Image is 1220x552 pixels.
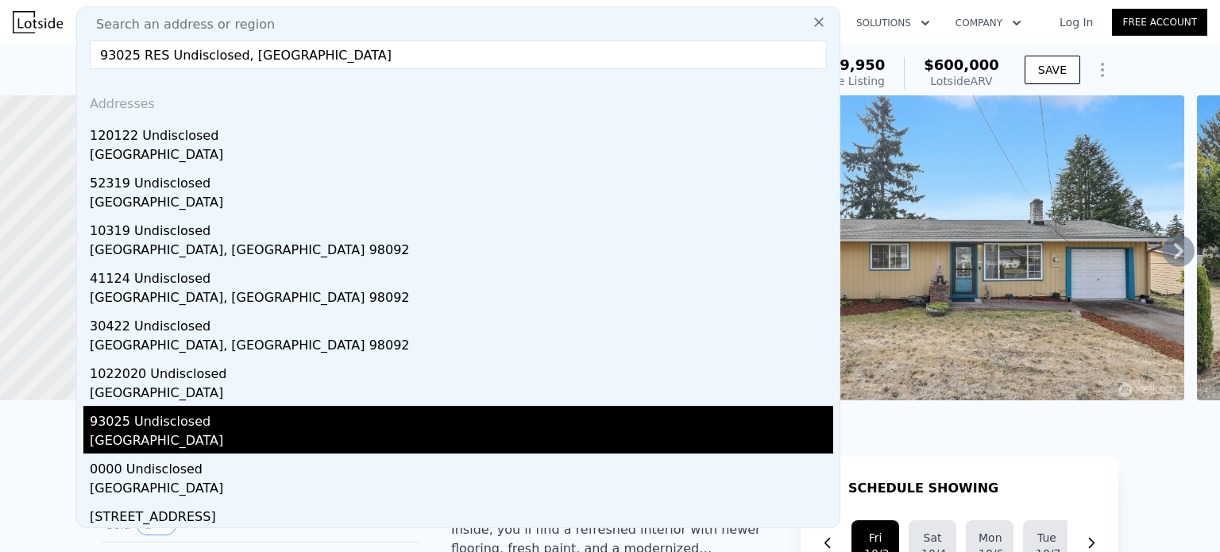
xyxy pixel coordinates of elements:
input: Enter an address, city, region, neighborhood or zip code [90,41,827,69]
span: Active Listing [810,75,885,87]
div: [STREET_ADDRESS] [90,501,833,527]
div: [GEOGRAPHIC_DATA] [90,527,833,549]
div: Mon [979,530,1001,546]
button: SAVE [1025,56,1080,84]
div: [GEOGRAPHIC_DATA], [GEOGRAPHIC_DATA] 98092 [90,288,833,311]
div: Sat [921,530,944,546]
div: 52319 Undisclosed [90,168,833,193]
div: Addresses [83,82,833,120]
div: [GEOGRAPHIC_DATA] [90,479,833,501]
div: 30422 Undisclosed [90,311,833,336]
div: 1022020 Undisclosed [90,358,833,384]
div: Fri [864,530,886,546]
span: Search an address or region [83,15,275,34]
div: 41124 Undisclosed [90,263,833,288]
img: Lotside [13,11,63,33]
div: 10319 Undisclosed [90,215,833,241]
button: Company [943,9,1034,37]
div: 93025 Undisclosed [90,406,833,431]
div: [GEOGRAPHIC_DATA], [GEOGRAPHIC_DATA] 98092 [90,241,833,263]
div: 120122 Undisclosed [90,120,833,145]
div: [GEOGRAPHIC_DATA] [90,384,833,406]
span: $600,000 [924,56,999,73]
div: Lotside ARV [924,73,999,89]
button: Solutions [844,9,943,37]
div: [GEOGRAPHIC_DATA], [GEOGRAPHIC_DATA] 98092 [90,336,833,358]
a: Free Account [1112,9,1207,36]
div: [GEOGRAPHIC_DATA] [90,431,833,454]
div: Tue [1036,530,1058,546]
div: [GEOGRAPHIC_DATA] [90,193,833,215]
a: Log In [1040,14,1112,30]
div: 0000 Undisclosed [90,454,833,479]
img: Sale: 169815831 Parcel: 98034470 [727,95,1184,400]
h1: SCHEDULE SHOWING [848,479,998,498]
span: $579,950 [810,56,886,73]
div: [GEOGRAPHIC_DATA] [90,145,833,168]
button: Show Options [1087,54,1118,86]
